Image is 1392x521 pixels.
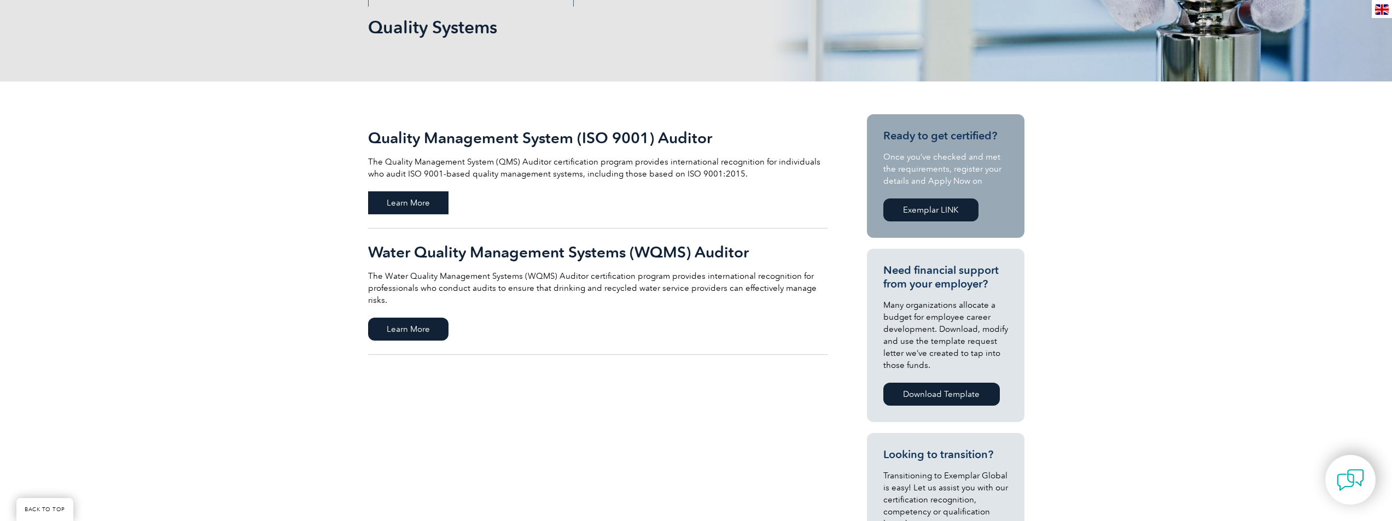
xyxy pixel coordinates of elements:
p: The Water Quality Management Systems (WQMS) Auditor certification program provides international ... [368,270,828,306]
a: BACK TO TOP [16,498,73,521]
a: Download Template [883,383,1000,406]
p: Once you’ve checked and met the requirements, register your details and Apply Now on [883,151,1008,187]
h3: Need financial support from your employer? [883,264,1008,291]
h2: Quality Management System (ISO 9001) Auditor [368,129,828,147]
img: contact-chat.png [1337,466,1364,494]
a: Water Quality Management Systems (WQMS) Auditor The Water Quality Management Systems (WQMS) Audit... [368,229,828,355]
a: Exemplar LINK [883,198,979,221]
h1: Quality Systems [368,16,788,38]
h2: Water Quality Management Systems (WQMS) Auditor [368,243,828,261]
a: Quality Management System (ISO 9001) Auditor The Quality Management System (QMS) Auditor certific... [368,114,828,229]
span: Learn More [368,191,449,214]
h3: Looking to transition? [883,448,1008,461]
span: Learn More [368,318,449,341]
h3: Ready to get certified? [883,129,1008,143]
p: The Quality Management System (QMS) Auditor certification program provides international recognit... [368,156,828,180]
p: Many organizations allocate a budget for employee career development. Download, modify and use th... [883,299,1008,371]
img: en [1375,4,1389,15]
